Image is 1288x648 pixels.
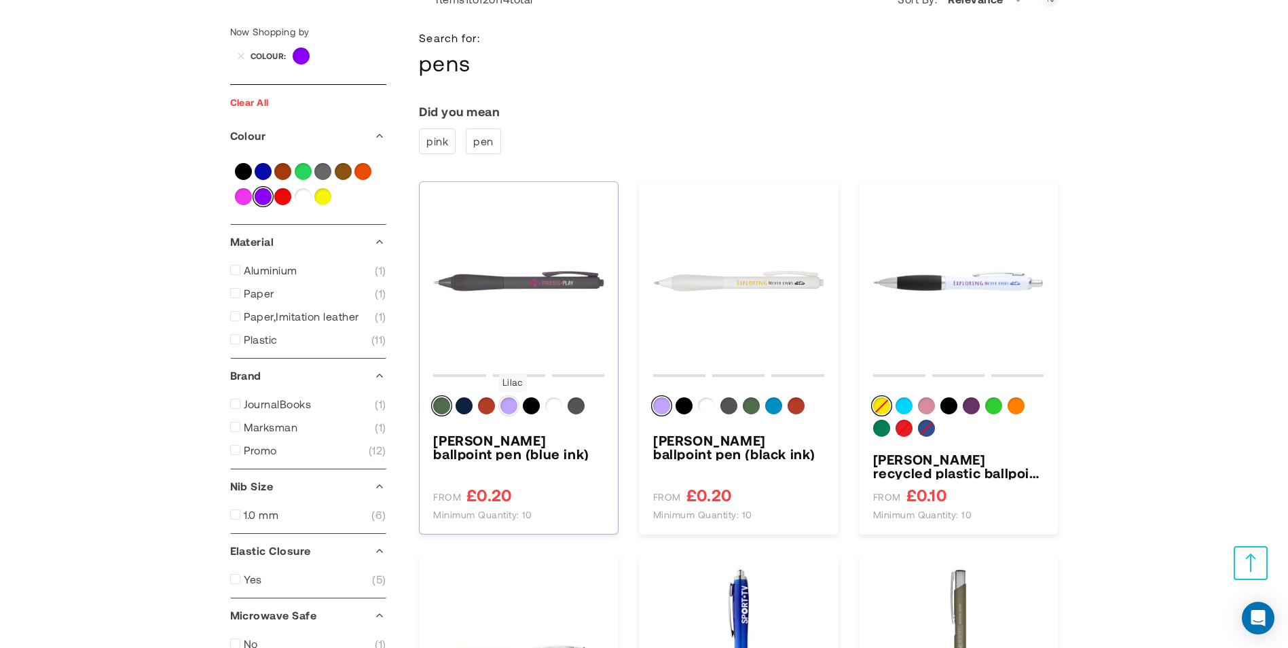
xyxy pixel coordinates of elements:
[372,573,386,586] span: 5
[230,420,386,434] a: Marksman 1
[433,397,450,414] div: Forest green
[918,397,935,414] div: Pink
[419,31,479,77] h1: pens
[375,287,386,300] span: 1
[873,397,890,414] div: Yellow
[244,573,262,586] span: Yes
[244,444,277,457] span: Promo
[676,397,693,414] div: Solid black
[230,444,386,457] a: Promo 12
[354,163,371,180] a: Orange
[369,444,386,457] span: 12
[500,397,517,414] div: Lilac
[720,397,737,414] div: Twilight Grey
[235,188,252,205] a: Pink
[375,397,386,411] span: 1
[873,397,1044,442] div: Colour
[896,397,913,414] div: Aqua
[230,598,386,632] div: Microwave Safe
[244,420,298,434] span: Marksman
[255,188,272,205] a: Purple
[653,397,824,420] div: Colour
[698,397,715,414] div: Transparent white
[314,163,331,180] a: Grey
[873,491,901,503] span: FROM
[433,433,604,461] h3: [PERSON_NAME] ballpoint pen (blue ink)
[230,359,386,393] div: Brand
[371,508,386,522] span: 6
[244,508,279,522] span: 1.0 mm
[985,397,1002,414] div: Lime green
[873,196,1044,367] img: Nash recycled plastic ballpoint pen (blue ink)
[230,573,386,586] a: Yes 5
[419,31,479,45] span: Search for:
[274,163,291,180] a: Brown
[743,397,760,414] div: Forest green
[873,452,1044,480] a: Nash recycled plastic ballpoint pen (blue ink)
[335,163,352,180] a: Natural
[466,128,500,154] a: pen
[568,397,585,414] div: Twilight Grey
[653,196,824,367] img: Lorena RABS ballpoint pen (black ink)
[295,163,312,180] a: Green
[230,225,386,259] div: Material
[1242,602,1274,634] div: Open Intercom Messenger
[466,486,512,503] span: £0.20
[244,333,278,346] span: Plastic
[230,26,310,37] span: Now Shopping by
[653,509,752,521] span: Minimum quantity: 10
[235,163,252,180] a: Black
[502,376,523,389] div: Lilac
[314,188,331,205] a: Yellow
[456,397,473,414] div: Ocean Blue2
[873,452,1044,480] h3: [PERSON_NAME] recycled plastic ballpoint pen (blue ink)
[230,119,386,153] div: Colour
[274,188,291,205] a: Red
[478,397,495,414] div: Brick
[873,420,890,437] div: Green
[251,51,290,60] span: Colour
[545,397,562,414] div: Transparent white
[230,96,269,108] a: Clear All
[375,420,386,434] span: 1
[230,469,386,503] div: Nib Size
[918,420,935,437] div: Royal blue
[653,433,824,461] h3: [PERSON_NAME] ballpoint pen (black ink)
[419,128,456,154] a: pink
[375,310,386,323] span: 1
[906,486,947,503] span: £0.10
[653,433,824,461] a: Lorena RABS ballpoint pen (black ink)
[653,491,681,503] span: FROM
[963,397,980,414] div: Purple
[230,333,386,346] a: Plastic 11
[433,509,532,521] span: Minimum quantity: 10
[295,188,312,205] a: White
[523,397,540,414] div: Solid black
[686,486,732,503] span: £0.20
[433,491,461,503] span: FROM
[371,333,386,346] span: 11
[237,52,245,60] a: Remove Colour Purple
[765,397,782,414] div: Ocean blue
[230,534,386,568] div: Elastic Closure
[653,397,670,414] div: Lilac
[896,420,913,437] div: Red
[940,397,957,414] div: Solid black
[230,264,386,277] a: Aluminium 1
[375,264,386,277] span: 1
[244,264,297,277] span: Aluminium
[230,397,386,411] a: JournalBooks 1
[244,397,312,411] span: JournalBooks
[244,287,274,300] span: Paper
[230,287,386,300] a: Paper 1
[1008,397,1025,414] div: Orange
[873,509,972,521] span: Minimum quantity: 10
[255,163,272,180] a: Blue
[433,196,604,367] img: Lorena RABS ballpoint pen (blue ink)
[788,397,805,414] div: Brick
[230,508,386,522] a: 1.0 mm 6
[433,433,604,461] a: Lorena RABS ballpoint pen (blue ink)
